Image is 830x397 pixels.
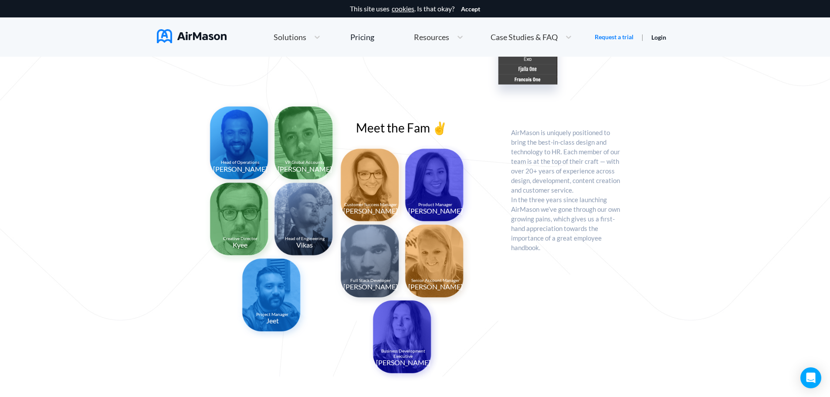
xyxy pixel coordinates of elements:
[278,165,332,173] center: [PERSON_NAME]
[350,29,374,45] a: Pricing
[368,295,440,382] img: Courtney
[335,219,408,306] img: Branden
[350,278,391,283] center: Full Stack Developer
[651,34,666,41] a: Login
[344,202,397,207] center: Customer Success Manager
[233,241,247,249] center: Kyee
[375,349,431,359] center: Business Development Executive
[269,177,342,265] img: Vikas
[296,241,313,249] center: Vikas
[285,236,325,241] center: Head of Engineering
[800,367,821,388] div: Open Intercom Messenger
[400,143,472,231] img: Judy
[256,312,288,317] center: Project Manager
[511,128,622,356] p: AirMason is uniquely positioned to bring the best-in-class design and technology to HR. Each memb...
[376,359,430,366] center: [PERSON_NAME]
[392,5,414,13] a: cookies
[356,121,480,135] p: Meet the Fam ✌️
[274,33,306,41] span: Solutions
[408,207,463,215] center: [PERSON_NAME]
[400,219,472,306] img: Holly
[343,283,398,291] center: [PERSON_NAME]
[343,207,398,215] center: [PERSON_NAME]
[335,143,408,231] img: Joanne
[221,160,259,165] center: Head of Operations
[595,33,634,41] a: Request a trial
[157,29,227,43] img: AirMason Logo
[411,278,460,283] center: Senior Account Manager
[461,6,480,13] button: Accept cookies
[266,317,279,325] center: Jeet
[350,33,374,41] div: Pricing
[213,165,268,173] center: [PERSON_NAME]
[205,177,277,265] img: Kyee
[223,236,257,241] center: Creative Director
[237,253,309,340] img: Jeet
[414,33,449,41] span: Resources
[491,33,558,41] span: Case Studies & FAQ
[418,202,452,207] center: Product Manager
[205,101,277,188] img: Tehsin
[285,160,324,165] center: VP Global Accounts
[641,33,644,41] span: |
[269,101,342,188] img: Justin
[408,283,463,291] center: [PERSON_NAME]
